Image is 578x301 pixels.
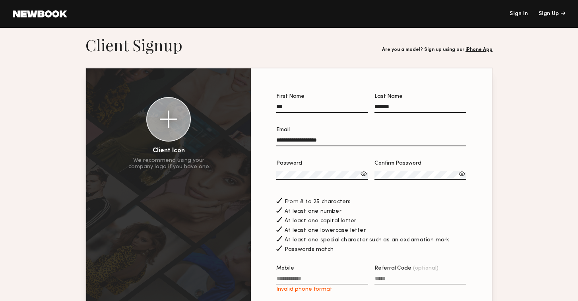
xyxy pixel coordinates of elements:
[374,276,466,285] input: Referral Code(optional)
[382,47,493,52] div: Are you a model? Sign up using our
[466,47,493,52] a: iPhone App
[153,148,185,154] div: Client Icon
[374,104,466,113] input: Last Name
[285,237,450,243] span: At least one special character such as an exclamation mark
[374,266,466,271] div: Referral Code
[374,94,466,99] div: Last Name
[374,161,466,166] div: Confirm Password
[276,127,466,133] div: Email
[276,171,368,180] input: Password
[285,199,351,205] span: From 8 to 25 characters
[276,137,466,146] input: Email
[276,266,368,271] div: Mobile
[276,104,368,113] input: First Name
[510,11,528,17] a: Sign In
[539,11,565,17] div: Sign Up
[285,228,366,233] span: At least one lowercase letter
[276,161,368,166] div: Password
[374,171,466,180] input: Confirm Password
[85,35,182,55] h1: Client Signup
[285,209,341,214] span: At least one number
[276,276,368,285] input: MobileInvalid phone format
[276,286,368,293] div: Invalid phone format
[276,94,368,99] div: First Name
[285,218,356,224] span: At least one capital letter
[128,157,209,170] div: We recommend using your company logo if you have one
[413,266,438,271] span: (optional)
[285,247,334,252] span: Passwords match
